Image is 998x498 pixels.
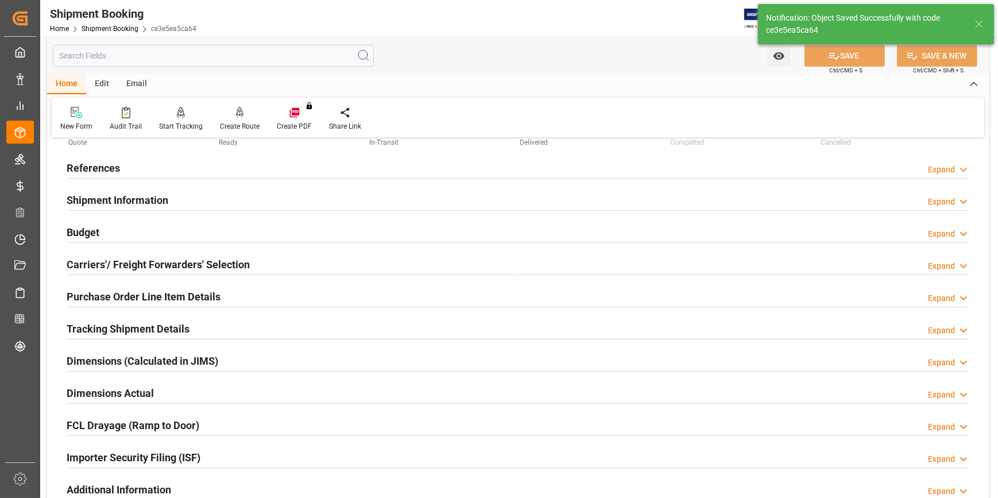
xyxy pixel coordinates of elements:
[67,160,120,176] h2: References
[67,418,199,433] h2: FCL Drayage (Ramp to Door)
[67,257,250,272] h2: Carriers'/ Freight Forwarders' Selection
[928,325,955,337] div: Expand
[67,450,200,465] h2: Importer Security Filing (ISF)
[928,164,955,176] div: Expand
[928,357,955,369] div: Expand
[928,485,955,497] div: Expand
[370,138,399,146] span: In-Transit
[744,9,784,29] img: Exertis%20JAM%20-%20Email%20Logo.jpg_1722504956.jpg
[53,45,374,67] input: Search Fields
[928,196,955,208] div: Expand
[47,75,86,94] div: Home
[928,228,955,240] div: Expand
[67,353,218,369] h2: Dimensions (Calculated in JIMS)
[67,225,99,240] h2: Budget
[110,121,142,132] div: Audit Trail
[86,75,118,94] div: Edit
[913,66,964,75] span: Ctrl/CMD + Shift + S
[766,12,964,36] div: Notification: Object Saved Successfully with code ce3e5ea5ca64
[67,192,168,208] h2: Shipment Information
[69,138,87,146] span: Quote
[897,45,977,67] button: SAVE & NEW
[67,289,221,304] h2: Purchase Order Line Item Details
[118,75,156,94] div: Email
[82,25,138,33] a: Shipment Booking
[928,260,955,272] div: Expand
[60,121,92,132] div: New Form
[220,121,260,132] div: Create Route
[821,138,852,146] span: Cancelled
[67,385,154,401] h2: Dimensions Actual
[520,138,548,146] span: Delivered
[804,45,885,67] button: SAVE
[928,292,955,304] div: Expand
[50,25,69,33] a: Home
[50,5,196,22] div: Shipment Booking
[671,138,705,146] span: Completed
[329,121,361,132] div: Share Link
[767,45,791,67] button: open menu
[67,482,171,497] h2: Additional Information
[928,421,955,433] div: Expand
[829,66,862,75] span: Ctrl/CMD + S
[159,121,203,132] div: Start Tracking
[928,453,955,465] div: Expand
[928,389,955,401] div: Expand
[67,321,189,337] h2: Tracking Shipment Details
[219,138,238,146] span: Ready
